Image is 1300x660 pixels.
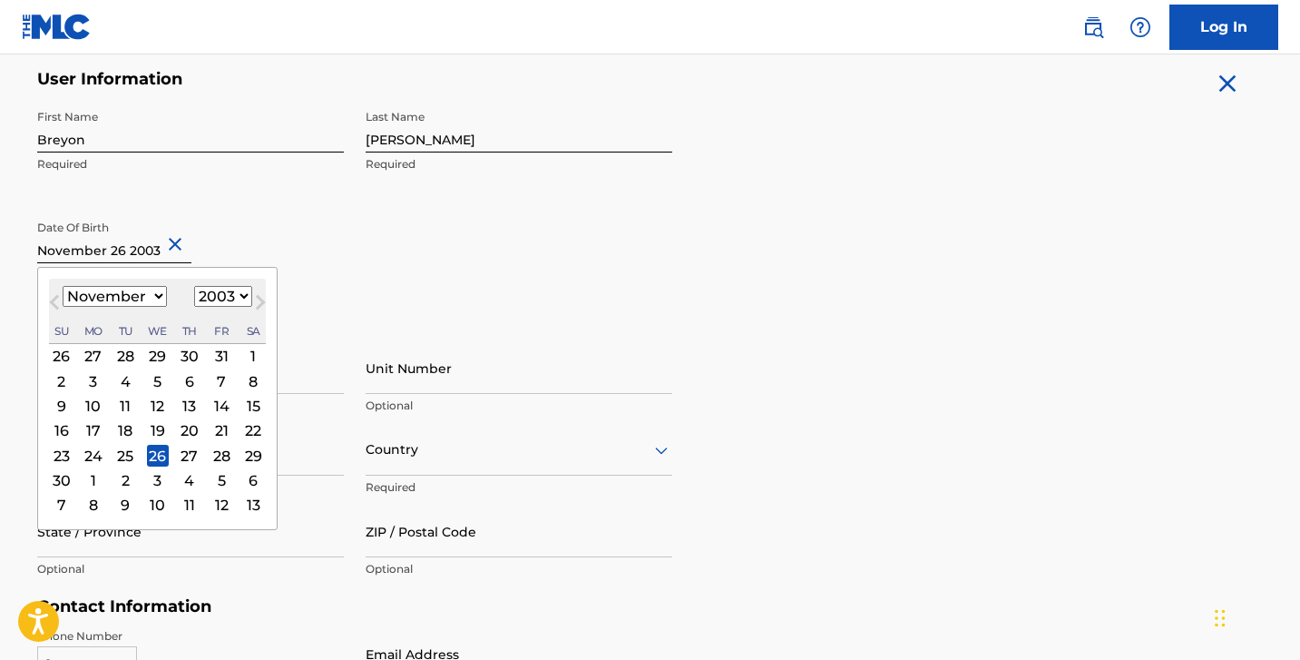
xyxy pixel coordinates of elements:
button: Previous Month [40,291,69,320]
div: Sunday [50,320,72,341]
p: Optional [366,561,672,577]
div: Choose Sunday, November 30th, 2003 [50,469,72,491]
div: Choose Friday, December 5th, 2003 [210,469,232,491]
div: Choose Friday, November 14th, 2003 [210,395,232,417]
div: Choose Saturday, November 29th, 2003 [242,445,264,467]
div: Saturday [242,320,264,341]
p: Optional [37,561,344,577]
div: Choose Date [37,267,278,530]
div: Choose Friday, December 12th, 2003 [210,494,232,516]
div: Choose Saturday, November 8th, 2003 [242,370,264,392]
img: close [1213,69,1242,98]
img: help [1129,16,1151,38]
div: Choose Thursday, November 6th, 2003 [178,370,200,392]
div: Choose Monday, October 27th, 2003 [82,345,103,367]
div: Choose Wednesday, November 5th, 2003 [146,370,168,392]
div: Choose Friday, October 31st, 2003 [210,345,232,367]
div: Choose Tuesday, November 25th, 2003 [114,445,136,467]
div: Choose Wednesday, November 26th, 2003 [146,445,168,467]
h5: User Information [37,69,672,90]
div: Drag [1215,591,1226,645]
div: Choose Tuesday, November 11th, 2003 [114,395,136,417]
p: Required [366,156,672,172]
a: Log In [1169,5,1278,50]
button: Next Month [246,291,275,320]
div: Help [1122,9,1158,45]
div: Choose Sunday, November 23rd, 2003 [50,445,72,467]
h5: Contact Information [37,596,672,617]
div: Choose Wednesday, December 10th, 2003 [146,494,168,516]
h5: Personal Address [37,322,1264,343]
div: Month November, 2003 [49,344,266,517]
div: Choose Sunday, December 7th, 2003 [50,494,72,516]
div: Choose Sunday, October 26th, 2003 [50,345,72,367]
div: Choose Thursday, October 30th, 2003 [178,345,200,367]
div: Choose Monday, November 3rd, 2003 [82,370,103,392]
div: Choose Monday, December 8th, 2003 [82,494,103,516]
div: Thursday [178,320,200,341]
div: Choose Thursday, November 13th, 2003 [178,395,200,417]
iframe: Chat Widget [1209,573,1300,660]
div: Choose Tuesday, November 4th, 2003 [114,370,136,392]
div: Choose Saturday, November 15th, 2003 [242,395,264,417]
div: Choose Saturday, November 1st, 2003 [242,345,264,367]
div: Choose Monday, November 10th, 2003 [82,395,103,417]
div: Choose Saturday, December 13th, 2003 [242,494,264,516]
div: Choose Saturday, December 6th, 2003 [242,469,264,491]
div: Choose Sunday, November 2nd, 2003 [50,370,72,392]
div: Choose Tuesday, December 9th, 2003 [114,494,136,516]
div: Choose Sunday, November 16th, 2003 [50,419,72,441]
img: search [1082,16,1104,38]
div: Choose Monday, November 17th, 2003 [82,419,103,441]
button: Close [164,217,191,272]
div: Friday [210,320,232,341]
div: Wednesday [146,320,168,341]
div: Choose Tuesday, December 2nd, 2003 [114,469,136,491]
p: Required [366,479,672,496]
div: Choose Thursday, November 20th, 2003 [178,419,200,441]
div: Choose Tuesday, October 28th, 2003 [114,345,136,367]
div: Tuesday [114,320,136,341]
img: MLC Logo [22,14,92,40]
div: Choose Thursday, December 4th, 2003 [178,469,200,491]
div: Choose Wednesday, December 3rd, 2003 [146,469,168,491]
div: Choose Wednesday, November 12th, 2003 [146,395,168,417]
div: Choose Thursday, December 11th, 2003 [178,494,200,516]
div: Choose Thursday, November 27th, 2003 [178,445,200,467]
div: Choose Friday, November 7th, 2003 [210,370,232,392]
div: Choose Friday, November 28th, 2003 [210,445,232,467]
div: Choose Monday, November 24th, 2003 [82,445,103,467]
div: Choose Saturday, November 22nd, 2003 [242,419,264,441]
div: Monday [82,320,103,341]
p: Required [37,156,344,172]
div: Choose Friday, November 21st, 2003 [210,419,232,441]
div: Choose Monday, December 1st, 2003 [82,469,103,491]
a: Public Search [1075,9,1111,45]
div: Choose Sunday, November 9th, 2003 [50,395,72,417]
div: Choose Tuesday, November 18th, 2003 [114,419,136,441]
div: Choose Wednesday, November 19th, 2003 [146,419,168,441]
div: Choose Wednesday, October 29th, 2003 [146,345,168,367]
p: Optional [366,398,672,414]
